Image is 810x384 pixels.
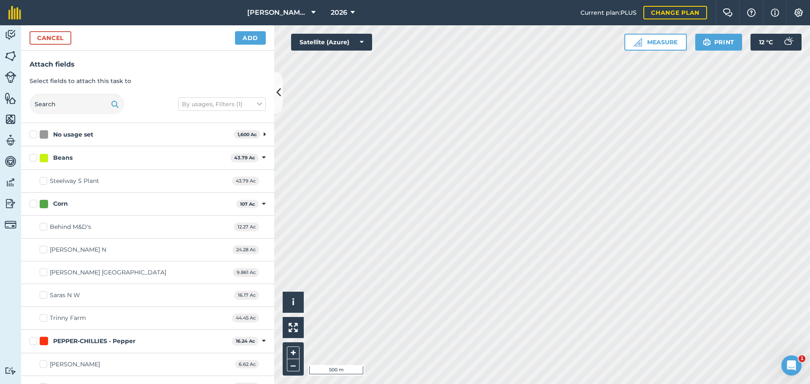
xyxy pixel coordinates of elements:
[50,177,99,185] div: Steelway S Plant
[5,367,16,375] img: svg+xml;base64,PD94bWwgdmVyc2lvbj0iMS4wIiBlbmNvZGluZz0idXRmLTgiPz4KPCEtLSBHZW5lcmF0b3I6IEFkb2JlIE...
[5,92,16,105] img: svg+xml;base64,PHN2ZyB4bWxucz0iaHR0cDovL3d3dy53My5vcmcvMjAwMC9zdmciIHdpZHRoPSI1NiIgaGVpZ2h0PSI2MC...
[5,155,16,168] img: svg+xml;base64,PD94bWwgdmVyc2lvbj0iMS4wIiBlbmNvZGluZz0idXRmLTgiPz4KPCEtLSBHZW5lcmF0b3I6IEFkb2JlIE...
[30,94,124,114] input: Search
[5,71,16,83] img: svg+xml;base64,PD94bWwgdmVyc2lvbj0iMS4wIiBlbmNvZGluZz0idXRmLTgiPz4KPCEtLSBHZW5lcmF0b3I6IEFkb2JlIE...
[53,337,135,346] div: PEPPER-CHILLIES - Pepper
[5,29,16,41] img: svg+xml;base64,PD94bWwgdmVyc2lvbj0iMS4wIiBlbmNvZGluZz0idXRmLTgiPz4KPCEtLSBHZW5lcmF0b3I6IEFkb2JlIE...
[289,323,298,332] img: Four arrows, one pointing top left, one top right, one bottom right and the last bottom left
[5,134,16,147] img: svg+xml;base64,PD94bWwgdmVyc2lvbj0iMS4wIiBlbmNvZGluZz0idXRmLTgiPz4KPCEtLSBHZW5lcmF0b3I6IEFkb2JlIE...
[794,8,804,17] img: A cog icon
[50,223,91,231] div: Behind M&D's
[8,6,21,19] img: fieldmargin Logo
[236,338,255,344] strong: 16.24 Ac
[234,155,255,161] strong: 43.79 Ac
[53,130,93,139] div: No usage set
[5,50,16,62] img: svg+xml;base64,PHN2ZyB4bWxucz0iaHR0cDovL3d3dy53My5vcmcvMjAwMC9zdmciIHdpZHRoPSI1NiIgaGVpZ2h0PSI2MC...
[746,8,756,17] img: A question mark icon
[240,201,255,207] strong: 107 Ac
[703,37,711,47] img: svg+xml;base64,PHN2ZyB4bWxucz0iaHR0cDovL3d3dy53My5vcmcvMjAwMC9zdmciIHdpZHRoPSIxOSIgaGVpZ2h0PSIyNC...
[291,34,372,51] button: Satellite (Azure)
[283,292,304,313] button: i
[5,219,16,231] img: svg+xml;base64,PD94bWwgdmVyc2lvbj0iMS4wIiBlbmNvZGluZz0idXRmLTgiPz4KPCEtLSBHZW5lcmF0b3I6IEFkb2JlIE...
[247,8,308,18] span: [PERSON_NAME] Family Farms
[5,197,16,210] img: svg+xml;base64,PD94bWwgdmVyc2lvbj0iMS4wIiBlbmNvZGluZz0idXRmLTgiPz4KPCEtLSBHZW5lcmF0b3I6IEFkb2JlIE...
[634,38,642,46] img: Ruler icon
[235,31,266,45] button: Add
[292,297,294,307] span: i
[232,245,259,254] span: 24.28 Ac
[238,132,257,137] strong: 1,600 Ac
[780,34,796,51] img: svg+xml;base64,PD94bWwgdmVyc2lvbj0iMS4wIiBlbmNvZGluZz0idXRmLTgiPz4KPCEtLSBHZW5lcmF0b3I6IEFkb2JlIE...
[759,34,773,51] span: 12 ° C
[287,359,300,371] button: –
[799,355,805,362] span: 1
[178,97,266,111] button: By usages, Filters (1)
[5,113,16,126] img: svg+xml;base64,PHN2ZyB4bWxucz0iaHR0cDovL3d3dy53My5vcmcvMjAwMC9zdmciIHdpZHRoPSI1NiIgaGVpZ2h0PSI2MC...
[30,31,71,45] button: Cancel
[50,268,166,277] div: [PERSON_NAME] [GEOGRAPHIC_DATA]
[233,268,259,277] span: 9.861 Ac
[234,223,259,231] span: 12.27 Ac
[232,177,259,185] span: 43.79 Ac
[331,8,347,18] span: 2026
[53,199,68,208] div: Corn
[781,355,802,376] iframe: Intercom live chat
[232,314,259,322] span: 44.45 Ac
[50,291,80,300] div: Saras N W
[30,76,266,86] p: Select fields to attach this task to
[5,176,16,189] img: svg+xml;base64,PD94bWwgdmVyc2lvbj0iMS4wIiBlbmNvZGluZz0idXRmLTgiPz4KPCEtLSBHZW5lcmF0b3I6IEFkb2JlIE...
[30,59,266,70] h3: Attach fields
[50,245,106,254] div: [PERSON_NAME] N
[50,360,100,369] div: [PERSON_NAME]
[695,34,742,51] button: Print
[235,360,259,369] span: 6.62 Ac
[111,99,119,109] img: svg+xml;base64,PHN2ZyB4bWxucz0iaHR0cDovL3d3dy53My5vcmcvMjAwMC9zdmciIHdpZHRoPSIxOSIgaGVpZ2h0PSIyNC...
[580,8,637,17] span: Current plan : PLUS
[751,34,802,51] button: 12 °C
[234,291,259,300] span: 16.17 Ac
[643,6,707,19] a: Change plan
[287,346,300,359] button: +
[53,153,73,162] div: Beans
[771,8,779,18] img: svg+xml;base64,PHN2ZyB4bWxucz0iaHR0cDovL3d3dy53My5vcmcvMjAwMC9zdmciIHdpZHRoPSIxNyIgaGVpZ2h0PSIxNy...
[624,34,687,51] button: Measure
[50,314,86,322] div: Trinny Farm
[723,8,733,17] img: Two speech bubbles overlapping with the left bubble in the forefront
